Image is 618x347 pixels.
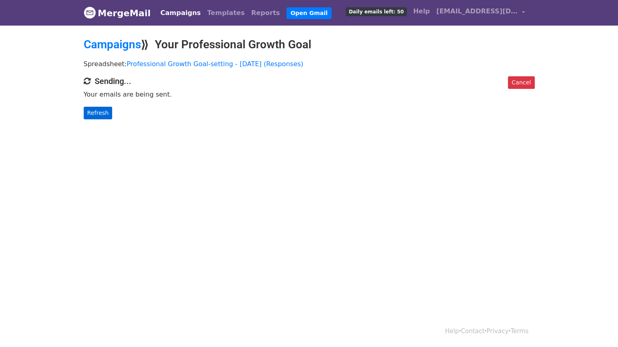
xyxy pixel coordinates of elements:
[127,60,304,68] a: Professional Growth Goal-setting - [DATE] (Responses)
[410,3,433,19] a: Help
[436,6,518,16] span: [EMAIL_ADDRESS][DOMAIN_NAME]
[508,76,534,89] a: Cancel
[433,3,528,22] a: [EMAIL_ADDRESS][DOMAIN_NAME]
[577,308,618,347] iframe: Chat Widget
[286,7,332,19] a: Open Gmail
[84,107,113,119] a: Refresh
[84,90,535,99] p: Your emails are being sent.
[84,60,535,68] p: Spreadsheet:
[157,5,204,21] a: Campaigns
[84,6,96,19] img: MergeMail logo
[84,38,141,51] a: Campaigns
[486,328,508,335] a: Privacy
[510,328,528,335] a: Terms
[84,76,535,86] h4: Sending...
[84,4,151,22] a: MergeMail
[461,328,484,335] a: Contact
[248,5,283,21] a: Reports
[204,5,248,21] a: Templates
[445,328,459,335] a: Help
[346,7,406,16] span: Daily emails left: 50
[343,3,410,19] a: Daily emails left: 50
[84,38,535,52] h2: ⟫ Your Professional Growth Goal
